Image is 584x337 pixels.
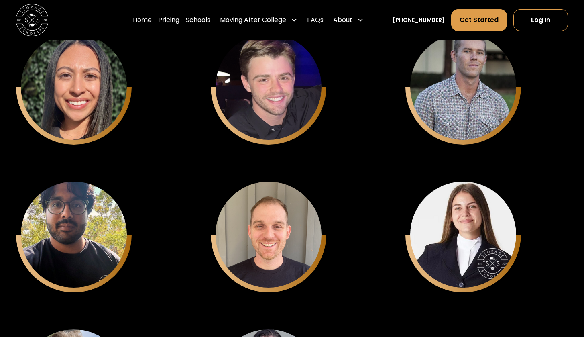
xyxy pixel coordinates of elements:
img: Storage Scholars main logo [16,4,48,36]
div: About [330,9,367,31]
a: Schools [186,9,210,31]
a: Get Started [451,9,507,31]
a: FAQs [307,9,324,31]
a: home [16,4,48,36]
a: [PHONE_NUMBER] [393,16,445,25]
div: About [333,15,352,25]
div: Moving After College [220,15,286,25]
a: Log In [513,9,568,31]
a: Pricing [158,9,179,31]
a: Home [133,9,152,31]
div: Moving After College [217,9,301,31]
